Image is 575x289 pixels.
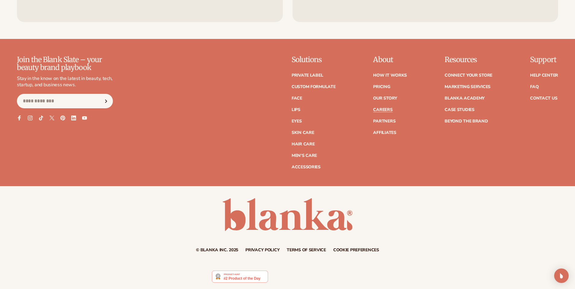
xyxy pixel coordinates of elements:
img: Blanka - Start a beauty or cosmetic line in under 5 minutes | Product Hunt [212,271,268,283]
a: Help Center [530,73,558,78]
small: © Blanka Inc. 2025 [196,247,238,253]
a: Pricing [373,85,390,89]
p: About [373,56,407,64]
a: How It Works [373,73,407,78]
a: Blanka Academy [445,96,485,100]
a: Beyond the brand [445,119,488,123]
a: Private label [292,73,323,78]
p: Stay in the know on the latest in beauty, tech, startup, and business news. [17,75,113,88]
a: Privacy policy [245,248,280,252]
a: Men's Care [292,154,317,158]
a: FAQ [530,85,538,89]
p: Join the Blank Slate – your beauty brand playbook [17,56,113,72]
div: Open Intercom Messenger [554,268,569,283]
a: Careers [373,108,392,112]
a: Cookie preferences [333,248,379,252]
a: Contact Us [530,96,557,100]
p: Solutions [292,56,336,64]
a: Eyes [292,119,302,123]
a: Connect your store [445,73,492,78]
a: Skin Care [292,131,314,135]
a: Our Story [373,96,397,100]
a: Case Studies [445,108,474,112]
p: Support [530,56,558,64]
a: Accessories [292,165,321,169]
a: Terms of service [287,248,326,252]
a: Face [292,96,302,100]
a: Affiliates [373,131,396,135]
a: Custom formulate [292,85,336,89]
a: Marketing services [445,85,490,89]
iframe: Customer reviews powered by Trustpilot [273,270,363,286]
a: Partners [373,119,395,123]
p: Resources [445,56,492,64]
a: Hair Care [292,142,315,146]
button: Subscribe [99,94,113,108]
a: Lips [292,108,300,112]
